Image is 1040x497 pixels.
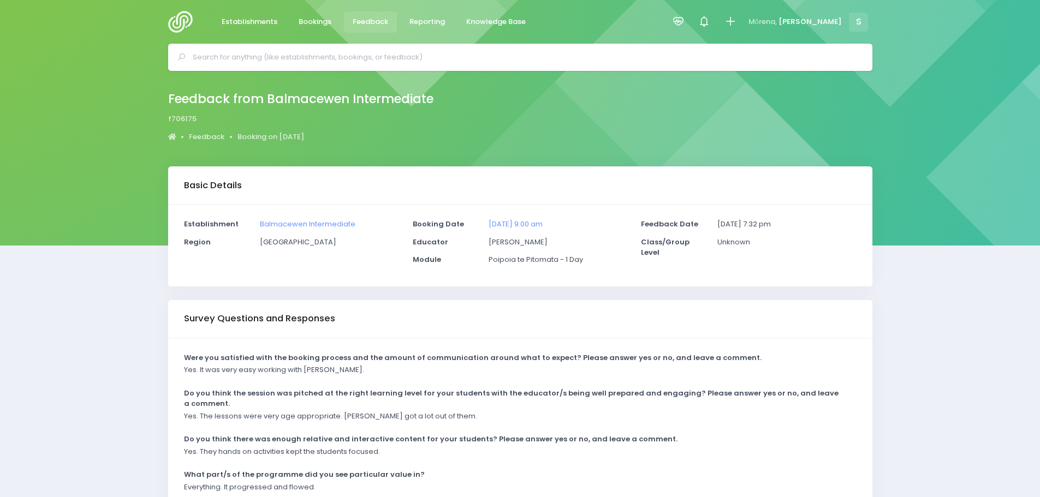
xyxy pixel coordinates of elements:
[184,411,477,422] p: Yes. The lessons were very age appropriate. [PERSON_NAME] got a lot out of them.
[466,16,526,27] span: Knowledge Base
[409,16,445,27] span: Reporting
[413,237,448,247] strong: Educator
[184,352,762,363] strong: Were you satisfied with the booking process and the amount of communication around what to expect...
[184,434,678,444] strong: Do you think there was enough relative and interactive content for your students? Please answer y...
[344,11,397,33] a: Feedback
[168,11,199,33] img: Logo
[641,219,698,229] strong: Feedback Date
[168,113,197,124] span: f706175
[184,364,364,375] p: Yes. It was very easy working with [PERSON_NAME].
[489,237,627,248] p: [PERSON_NAME]
[168,92,433,106] h2: Feedback from Balmacewen Intermediate
[260,219,355,229] a: Balmacewen Intermediate
[717,219,856,230] p: [DATE] 7:32 pm
[717,237,856,248] p: Unknown
[184,446,380,457] p: Yes. They hands on activities kept the students focused.
[457,11,535,33] a: Knowledge Base
[748,16,777,27] span: Mōrena,
[237,131,304,142] a: Booking on [DATE]
[413,254,441,265] strong: Module
[299,16,331,27] span: Bookings
[213,11,287,33] a: Establishments
[184,180,242,191] h3: Basic Details
[189,131,224,142] a: Feedback
[489,219,543,229] a: [DATE] 9:00 am
[222,16,277,27] span: Establishments
[849,13,868,32] span: S
[290,11,341,33] a: Bookings
[401,11,454,33] a: Reporting
[353,16,388,27] span: Feedback
[413,219,464,229] strong: Booking Date
[184,482,316,493] p: Everything. It progressed and flowed.
[778,16,842,27] span: [PERSON_NAME]
[253,237,406,255] div: [GEOGRAPHIC_DATA]
[489,254,627,265] p: Poipoia te Pitomata - 1 Day
[184,469,425,480] strong: What part/s of the programme did you see particular value in?
[184,219,239,229] strong: Establishment
[184,388,839,409] strong: Do you think the session was pitched at the right learning level for your students with the educa...
[184,237,211,247] strong: Region
[184,313,335,324] h3: Survey Questions and Responses
[641,237,690,258] strong: Class/Group Level
[193,49,857,65] input: Search for anything (like establishments, bookings, or feedback)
